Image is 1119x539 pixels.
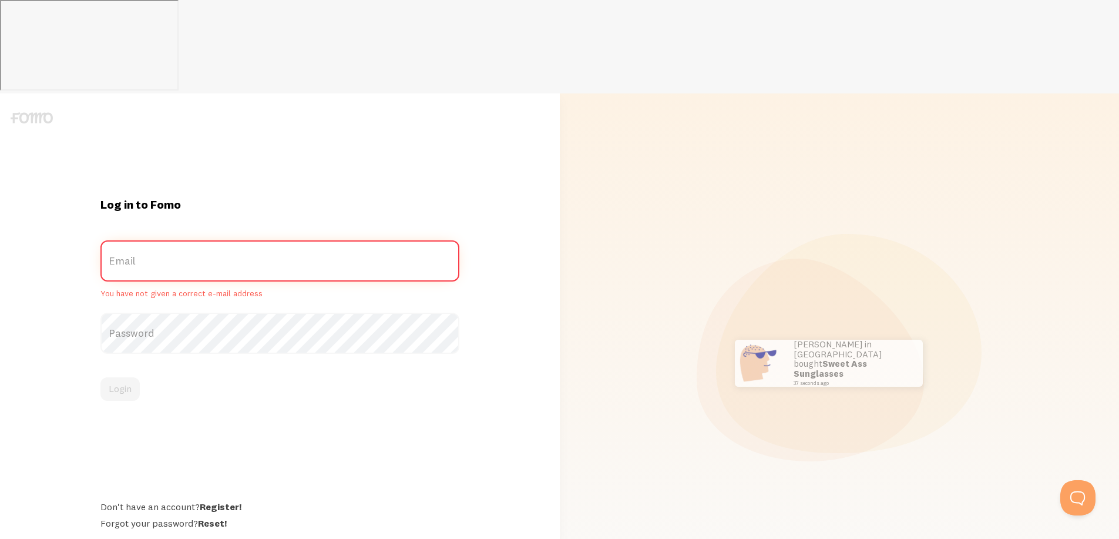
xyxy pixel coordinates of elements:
iframe: Help Scout Beacon - Open [1060,480,1096,515]
label: Password [100,313,459,354]
label: Email [100,240,459,282]
span: You have not given a correct e-mail address [100,289,459,299]
a: Reset! [198,517,227,529]
h1: Log in to Fomo [100,197,459,212]
div: Forgot your password? [100,517,459,529]
div: Don't have an account? [100,501,459,513]
img: fomo-logo-gray-b99e0e8ada9f9040e2984d0d95b3b12da0074ffd48d1e5cb62ac37fc77b0b268.svg [11,112,53,123]
a: Register! [200,501,241,513]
